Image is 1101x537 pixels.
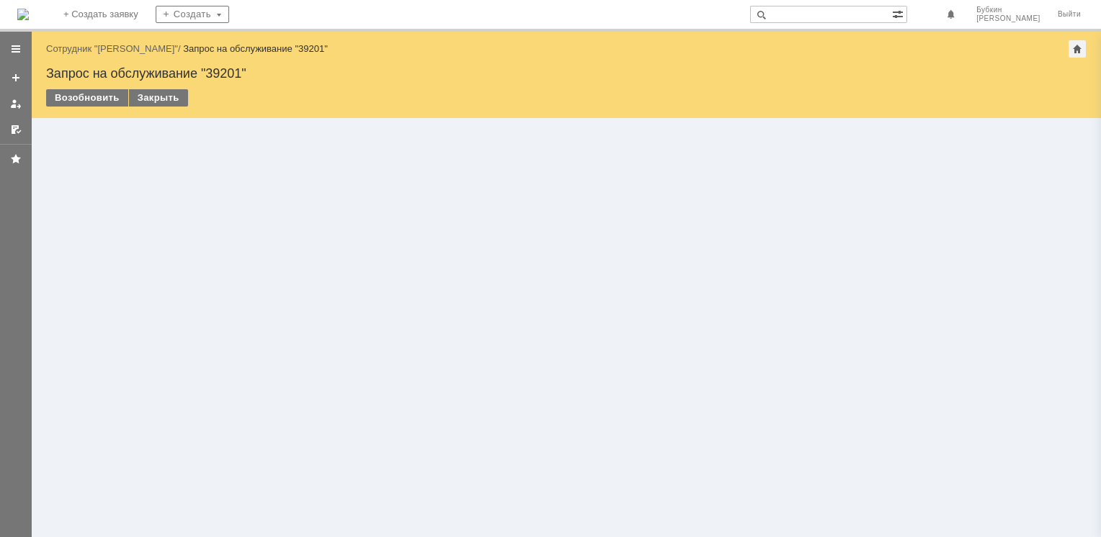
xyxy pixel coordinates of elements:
a: Перейти на домашнюю страницу [17,9,29,20]
span: Расширенный поиск [892,6,906,20]
span: Бубкин [976,6,1040,14]
a: Мои заявки [4,92,27,115]
div: Запрос на обслуживание "39201" [183,43,328,54]
div: Сделать домашней страницей [1069,40,1086,58]
span: [PERSON_NAME] [976,14,1040,23]
a: Сотрудник "[PERSON_NAME]" [46,43,178,54]
img: logo [17,9,29,20]
div: Запрос на обслуживание "39201" [46,66,1087,81]
div: Создать [156,6,229,23]
a: Мои согласования [4,118,27,141]
a: Создать заявку [4,66,27,89]
div: / [46,43,183,54]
